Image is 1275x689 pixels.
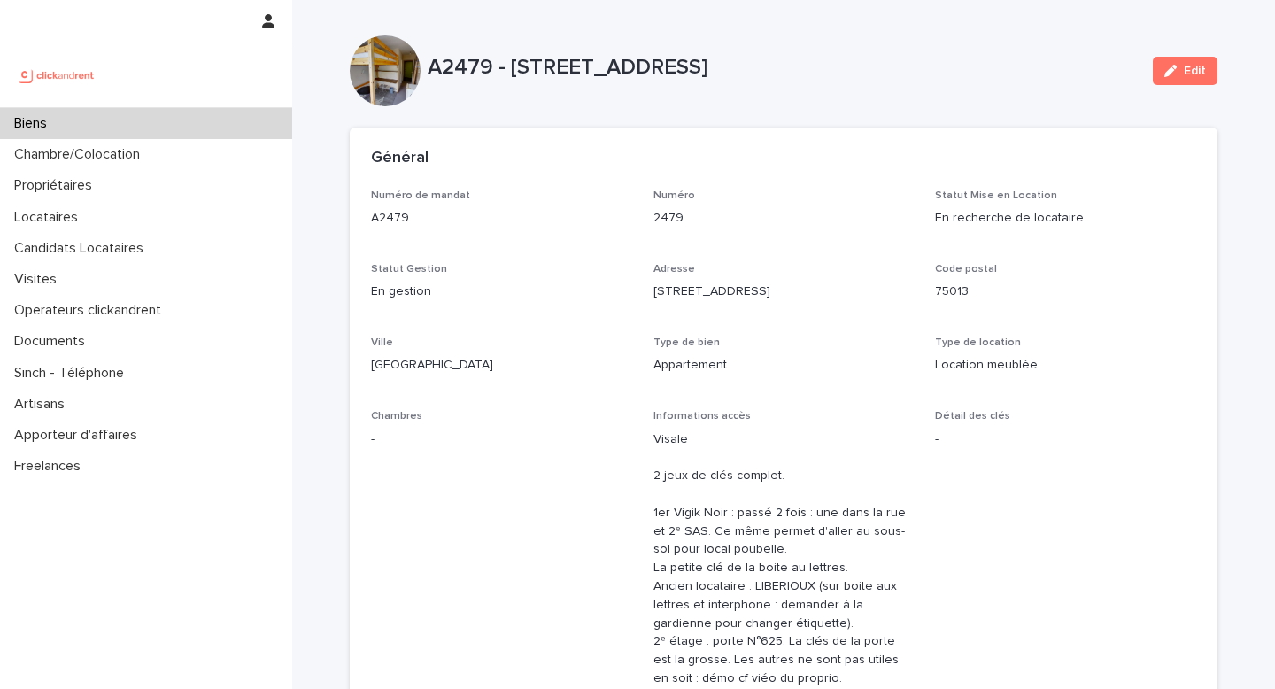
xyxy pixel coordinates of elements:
span: Chambres [371,411,422,422]
p: Operateurs clickandrent [7,302,175,319]
p: Candidats Locataires [7,240,158,257]
h2: Général [371,149,429,168]
p: En recherche de locataire [935,209,1196,228]
span: Détail des clés [935,411,1010,422]
p: Sinch - Téléphone [7,365,138,382]
button: Edit [1153,57,1217,85]
p: Location meublée [935,356,1196,375]
span: Edit [1184,65,1206,77]
span: Statut Gestion [371,264,447,275]
span: Informations accès [653,411,751,422]
img: UCB0brd3T0yccxBKYDjQ [14,58,100,93]
span: Numéro de mandat [371,190,470,201]
p: Documents [7,333,99,350]
p: Locataires [7,209,92,226]
p: Visites [7,271,71,288]
p: [STREET_ADDRESS] [653,283,915,301]
span: Code postal [935,264,997,275]
p: Propriétaires [7,177,106,194]
p: A2479 [371,209,632,228]
p: Appartement [653,356,915,375]
p: A2479 - [STREET_ADDRESS] [428,55,1139,81]
span: Type de bien [653,337,720,348]
p: Apporteur d'affaires [7,427,151,444]
span: Adresse [653,264,695,275]
span: Statut Mise en Location [935,190,1057,201]
span: Type de location [935,337,1021,348]
p: Chambre/Colocation [7,146,154,163]
p: Biens [7,115,61,132]
p: Freelances [7,458,95,475]
p: En gestion [371,283,632,301]
p: 2479 [653,209,915,228]
p: - [935,430,1196,449]
p: - [371,430,632,449]
p: 75013 [935,283,1196,301]
span: Numéro [653,190,695,201]
p: Artisans [7,396,79,413]
span: Ville [371,337,393,348]
p: [GEOGRAPHIC_DATA] [371,356,632,375]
